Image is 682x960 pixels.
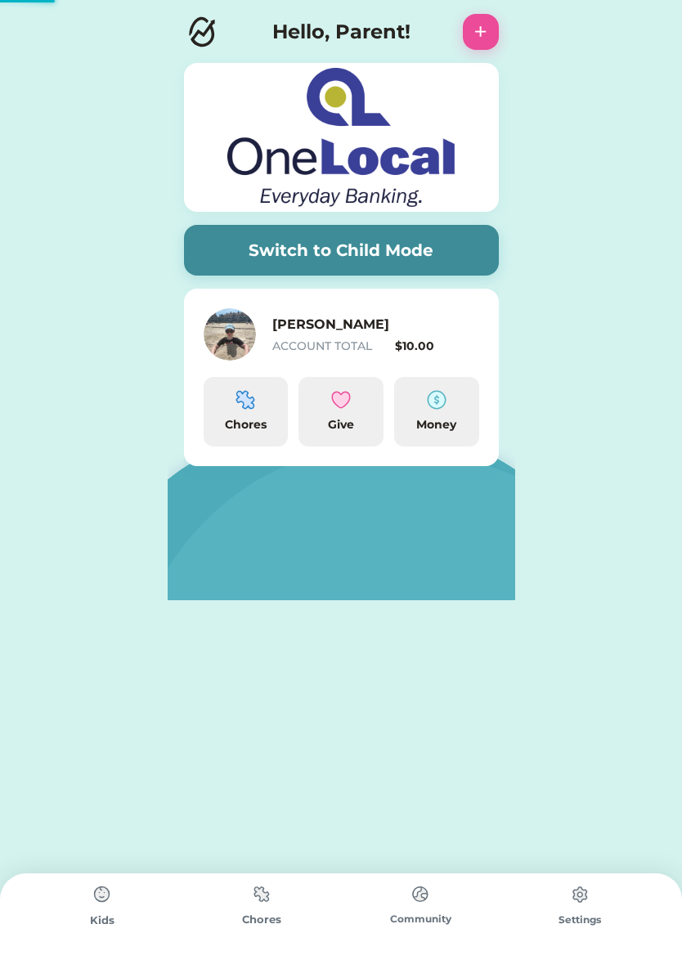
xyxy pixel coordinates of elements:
div: Money [401,416,473,433]
img: https%3A%2F%2F1dfc823d71cc564f25c7cc035732a2d8.cdn.bubble.io%2Ff1757700758603x620604596467744600%... [204,308,256,361]
img: programming-module-puzzle-1--code-puzzle-module-programming-plugin-piece.svg [236,390,255,410]
div: Kids [23,913,182,929]
div: $10.00 [395,338,479,355]
div: Give [305,416,377,433]
div: Settings [500,913,660,927]
img: money-cash-dollar-coin--accounting-billing-payment-cash-coin-currency-money-finance.svg [427,390,446,410]
div: Community [341,912,500,926]
img: interface-favorite-heart--reward-social-rating-media-heart-it-like-favorite-love.svg [331,390,351,410]
button: + [463,14,499,50]
div: ACCOUNT TOTAL [272,338,389,355]
button: Switch to Child Mode [184,225,499,276]
img: OneLocal_Logo_cmyk_stacked.png [227,68,455,207]
h4: Hello, Parent! [272,17,411,47]
h6: [PERSON_NAME] [272,315,436,334]
div: Chores [210,416,282,433]
img: type%3Dchores%2C%20state%3Ddefault.svg [86,878,119,911]
div: Chores [182,912,342,928]
img: type%3Dchores%2C%20state%3Ddefault.svg [245,878,278,910]
img: Logo.svg [184,14,220,50]
img: type%3Dchores%2C%20state%3Ddefault.svg [404,878,437,910]
img: type%3Dchores%2C%20state%3Ddefault.svg [563,878,596,911]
